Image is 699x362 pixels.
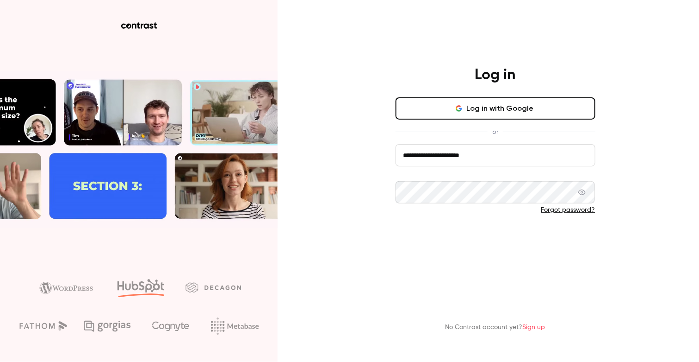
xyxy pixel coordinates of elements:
[445,323,545,332] p: No Contrast account yet?
[396,97,595,120] button: Log in with Google
[475,66,516,84] h4: Log in
[523,324,545,330] a: Sign up
[541,207,595,213] a: Forgot password?
[396,229,595,252] button: Log in
[186,282,241,292] img: decagon
[488,127,503,137] span: or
